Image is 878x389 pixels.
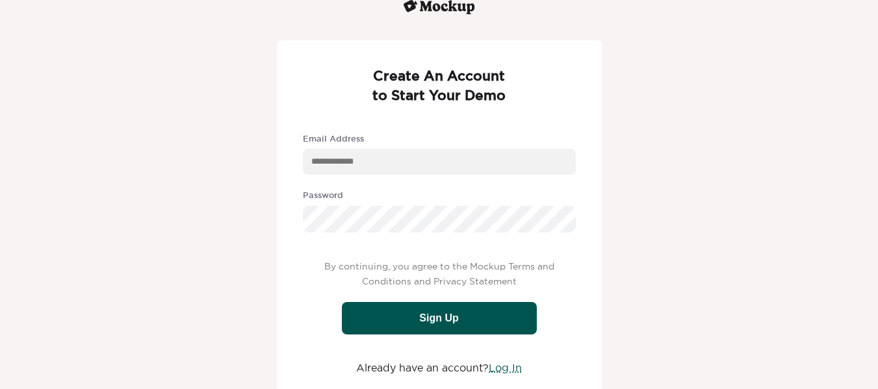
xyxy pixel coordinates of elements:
[303,188,576,203] label: Password
[324,261,554,287] span: By continuing, you agree to the Mockup Terms and Conditions and Privacy Statement
[342,302,537,334] button: Sign Up
[303,66,576,375] div: Already have an account?
[303,131,576,146] label: Email Address
[489,362,522,373] a: Log In
[303,66,576,105] h3: Create An Account to Start Your Demo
